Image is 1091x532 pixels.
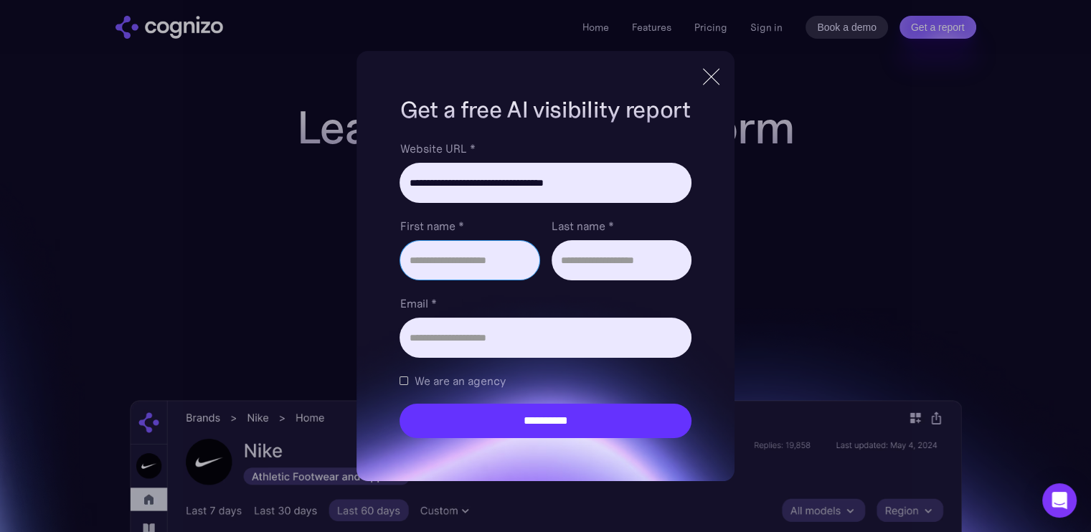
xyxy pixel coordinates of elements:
[552,217,691,234] label: Last name *
[400,140,691,157] label: Website URL *
[400,94,691,125] h1: Get a free AI visibility report
[400,140,691,438] form: Brand Report Form
[400,217,539,234] label: First name *
[414,372,505,389] span: We are an agency
[400,295,691,312] label: Email *
[1042,483,1077,518] div: Open Intercom Messenger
